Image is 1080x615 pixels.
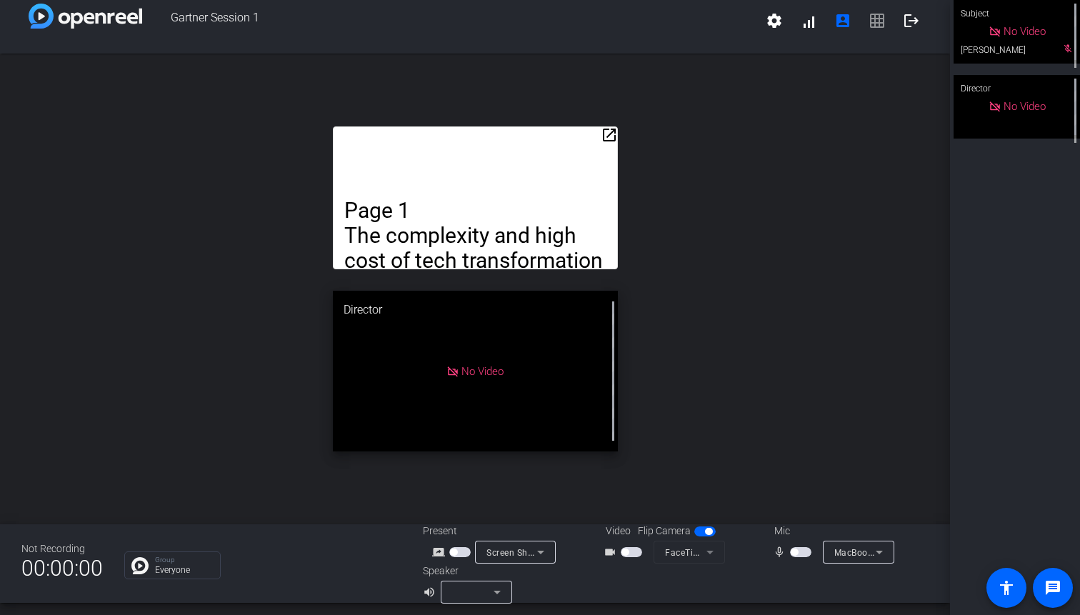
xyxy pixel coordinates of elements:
span: 00:00:00 [21,551,103,586]
mat-icon: screen_share_outline [432,544,449,561]
mat-icon: videocam_outline [604,544,621,561]
div: Mic [760,524,903,539]
mat-icon: message [1044,579,1061,596]
mat-icon: mic_none [773,544,790,561]
img: white-gradient.svg [29,4,142,29]
p: Page 1 [344,198,606,223]
button: signal_cellular_alt [791,4,826,38]
mat-icon: open_in_new [601,126,618,144]
span: No Video [461,364,504,377]
span: Screen Sharing [486,546,549,558]
div: Director [333,291,618,329]
span: MacBook Pro Microphone (Built-in) [834,546,980,558]
span: Gartner Session 1 [142,4,757,38]
p: Everyone [155,566,213,574]
div: Present [423,524,566,539]
mat-icon: accessibility [998,579,1015,596]
mat-icon: volume_up [423,584,440,601]
div: Speaker [423,564,509,579]
mat-icon: settings [766,12,783,29]
div: Not Recording [21,541,103,556]
p: Group [155,556,213,564]
img: Chat Icon [131,557,149,574]
span: Flip Camera [638,524,691,539]
p: The complexity and high cost of tech transformation and bank connectivity to ERP systems often de... [344,223,606,474]
div: Director [954,75,1080,102]
span: No Video [1004,100,1046,113]
span: Video [606,524,631,539]
mat-icon: account_box [834,12,851,29]
span: No Video [1004,25,1046,38]
mat-icon: logout [903,12,920,29]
